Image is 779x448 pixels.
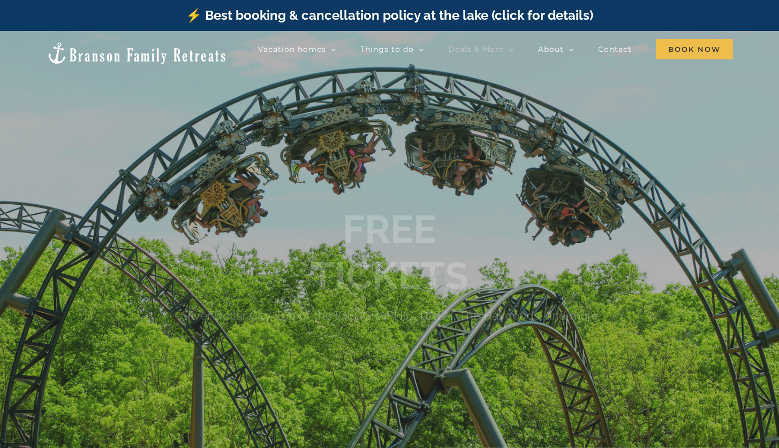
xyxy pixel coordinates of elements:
span: Book Now [656,39,733,59]
span: Things to do [360,45,414,53]
h4: Silver Dollar City, Top of the [GEOGRAPHIC_DATA], The Haygoods, and more [181,308,599,322]
img: Branson Family Retreats Logo [46,41,228,65]
b: FREE TICKETS [311,206,468,298]
span: About [538,45,564,53]
span: Vacation homes [258,45,326,53]
a: About [538,38,574,60]
span: Contact [598,45,632,53]
a: Vacation homes [258,38,336,60]
a: Book Now [656,38,733,60]
span: Deals & More [448,45,504,53]
nav: Main Menu [258,38,733,60]
a: Deals & More [448,38,514,60]
a: Things to do [360,38,424,60]
a: ⚡️ Best booking & cancellation policy at the lake (click for details) [186,7,593,23]
a: Contact [598,38,632,60]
